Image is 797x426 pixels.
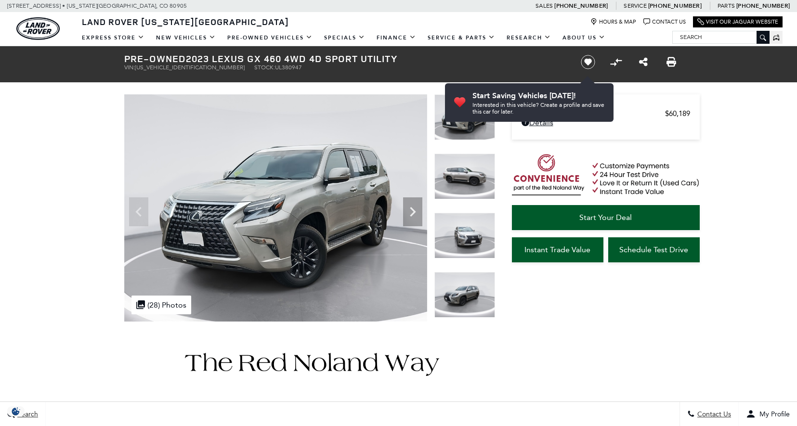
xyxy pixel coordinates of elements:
h1: 2023 Lexus GX 460 4WD 4D Sport Utility [124,53,565,64]
a: Start Your Deal [512,205,700,230]
a: Print this Pre-Owned 2023 Lexus GX 460 4WD 4D Sport Utility [666,56,676,68]
a: Research [501,29,557,46]
a: Specials [318,29,371,46]
button: Open user profile menu [739,402,797,426]
a: Service & Parts [422,29,501,46]
a: New Vehicles [150,29,222,46]
span: UL380947 [275,64,302,71]
a: [PHONE_NUMBER] [648,2,702,10]
a: EXPRESS STORE [76,29,150,46]
a: Retailer Selling Price $60,189 [522,109,690,118]
div: Next [403,197,422,226]
nav: Main Navigation [76,29,611,46]
span: Parts [718,2,735,9]
div: (28) Photos [131,296,191,314]
span: Contact Us [695,410,731,418]
span: Stock: [254,64,275,71]
a: Visit Our Jaguar Website [697,18,778,26]
a: Instant Trade Value [512,237,603,262]
span: My Profile [756,410,790,418]
span: Schedule Test Drive [619,245,688,254]
img: Opt-Out Icon [5,406,27,416]
span: VIN: [124,64,135,71]
span: Land Rover [US_STATE][GEOGRAPHIC_DATA] [82,16,289,27]
img: Used 2023 Atomic Silver Lexus 460 image 3 [434,213,495,258]
span: Start Your Deal [579,213,632,222]
a: Hours & Map [590,18,636,26]
span: Service [624,2,646,9]
strong: Pre-Owned [124,52,186,65]
a: [PHONE_NUMBER] [554,2,608,10]
img: Land Rover [16,17,60,40]
img: Used 2023 Atomic Silver Lexus 460 image 2 [434,154,495,199]
span: Sales [536,2,553,9]
img: Used 2023 Atomic Silver Lexus 460 image 1 [434,94,495,140]
a: Schedule Test Drive [608,237,700,262]
span: Instant Trade Value [524,245,590,254]
a: Contact Us [643,18,686,26]
a: [PHONE_NUMBER] [736,2,790,10]
a: land-rover [16,17,60,40]
a: Share this Pre-Owned 2023 Lexus GX 460 4WD 4D Sport Utility [639,56,648,68]
a: About Us [557,29,611,46]
a: Pre-Owned Vehicles [222,29,318,46]
section: Click to Open Cookie Consent Modal [5,406,27,416]
img: Used 2023 Atomic Silver Lexus 460 image 1 [124,94,427,322]
img: Used 2023 Atomic Silver Lexus 460 image 4 [434,272,495,318]
a: [STREET_ADDRESS] • [US_STATE][GEOGRAPHIC_DATA], CO 80905 [7,2,187,9]
span: $60,189 [665,109,690,118]
a: Details [522,118,690,127]
button: Compare vehicle [609,55,623,69]
span: [US_VEHICLE_IDENTIFICATION_NUMBER] [135,64,245,71]
span: Retailer Selling Price [522,109,665,118]
input: Search [673,31,769,43]
button: Save vehicle [577,54,599,70]
a: Land Rover [US_STATE][GEOGRAPHIC_DATA] [76,16,295,27]
a: Finance [371,29,422,46]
